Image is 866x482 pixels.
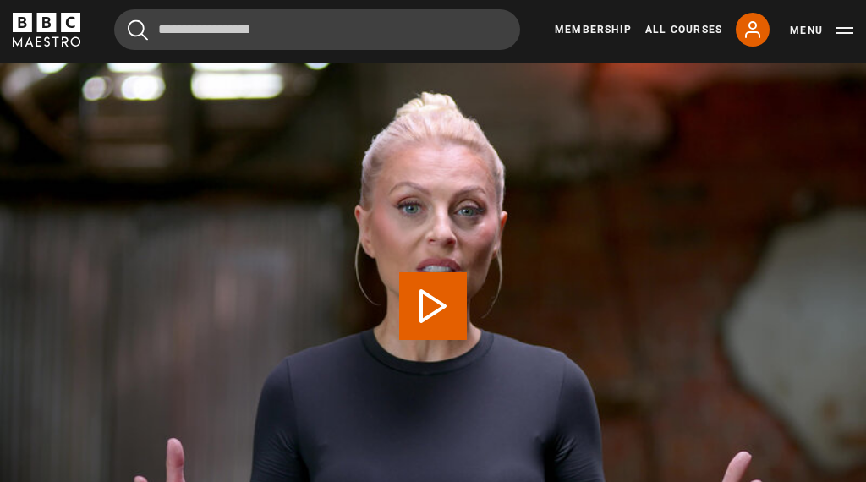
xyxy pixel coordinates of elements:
[399,272,467,340] button: Play Lesson Self-projection
[128,19,148,41] button: Submit the search query
[790,22,853,39] button: Toggle navigation
[13,13,80,47] svg: BBC Maestro
[555,22,632,37] a: Membership
[114,9,520,50] input: Search
[645,22,722,37] a: All Courses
